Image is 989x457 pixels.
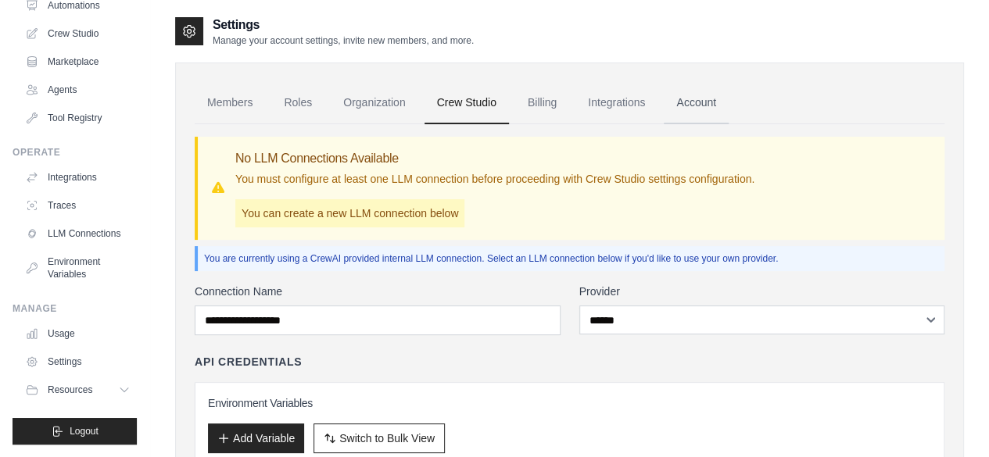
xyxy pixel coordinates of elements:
[19,321,137,346] a: Usage
[204,252,938,265] p: You are currently using a CrewAI provided internal LLM connection. Select an LLM connection below...
[19,77,137,102] a: Agents
[19,349,137,374] a: Settings
[911,382,989,457] iframe: Chat Widget
[425,82,509,124] a: Crew Studio
[48,384,92,396] span: Resources
[13,302,137,315] div: Manage
[575,82,658,124] a: Integrations
[235,171,754,187] p: You must configure at least one LLM connection before proceeding with Crew Studio settings config...
[19,165,137,190] a: Integrations
[664,82,729,124] a: Account
[13,418,137,445] button: Logout
[19,377,137,402] button: Resources
[515,82,569,124] a: Billing
[70,425,99,437] span: Logout
[235,149,754,168] h3: No LLM Connections Available
[195,354,302,370] h4: API Credentials
[213,34,474,47] p: Manage your account settings, invite new members, and more.
[19,49,137,74] a: Marketplace
[339,430,435,446] span: Switch to Bulk View
[579,284,945,299] label: Provider
[195,82,265,124] a: Members
[208,423,304,453] button: Add Variable
[235,199,464,227] p: You can create a new LLM connection below
[19,193,137,218] a: Traces
[271,82,324,124] a: Roles
[19,105,137,130] a: Tool Registry
[13,146,137,159] div: Operate
[195,284,561,299] label: Connection Name
[19,21,137,46] a: Crew Studio
[19,221,137,246] a: LLM Connections
[331,82,417,124] a: Organization
[19,249,137,287] a: Environment Variables
[213,16,474,34] h2: Settings
[314,423,445,453] button: Switch to Bulk View
[208,395,931,411] h3: Environment Variables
